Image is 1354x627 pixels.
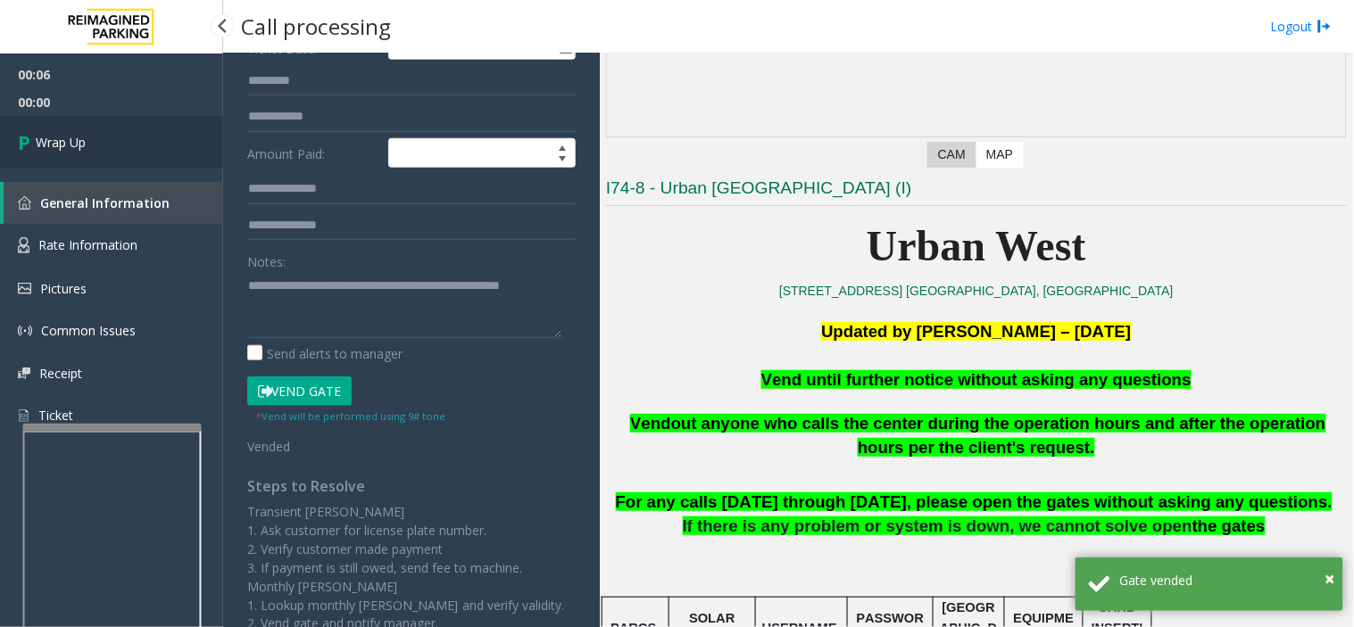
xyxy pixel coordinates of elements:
img: 'icon' [18,367,30,379]
span: Common Issues [41,322,136,339]
img: 'icon' [18,408,29,424]
span: Increase value [550,139,575,153]
img: 'icon' [18,196,31,210]
span: Urban West [867,222,1086,269]
span: Toggle popup [555,34,575,59]
span: out anyone who calls the center during the operation hours and after the operation hours per the ... [671,414,1326,457]
span: For any calls [DATE] through [DATE], please open the gates without asking any questions. [616,492,1333,511]
img: logout [1317,17,1332,36]
small: Vend will be performed using 9# tone [256,409,445,423]
a: [STREET_ADDRESS] [GEOGRAPHIC_DATA], [GEOGRAPHIC_DATA] [779,284,1174,298]
span: Rate Information [38,236,137,253]
h3: I74-8 - Urban [GEOGRAPHIC_DATA] (I) [606,177,1347,206]
h3: Call processing [232,4,400,48]
span: Vend [630,414,671,433]
img: 'icon' [18,237,29,253]
span: Vended [247,438,290,455]
span: Receipt [39,365,82,382]
span: the gates [1192,516,1266,535]
span: Vend until further notice without asking any questions [761,370,1192,389]
h4: Steps to Resolve [247,478,576,495]
span: If there is any problem or system is down, we cannot solve open [683,516,1192,535]
span: Ticket [38,407,73,424]
span: × [1325,566,1335,590]
button: Vend Gate [247,376,352,407]
span: Wrap Up [36,133,86,152]
img: 'icon' [18,324,32,338]
span: Updated by [PERSON_NAME] – [DATE] [821,322,1131,341]
span: General Information [40,194,170,211]
button: Close [1325,565,1335,592]
a: General Information [4,182,223,224]
label: Map [976,142,1024,168]
label: Amount Paid: [243,138,384,169]
label: Notes: [247,246,286,271]
img: 'icon' [18,283,31,294]
a: Logout [1271,17,1332,36]
label: Send alerts to manager [247,344,403,363]
div: Gate vended [1120,571,1330,590]
label: CAM [927,142,976,168]
span: Decrease value [550,153,575,168]
span: Pictures [40,280,87,297]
